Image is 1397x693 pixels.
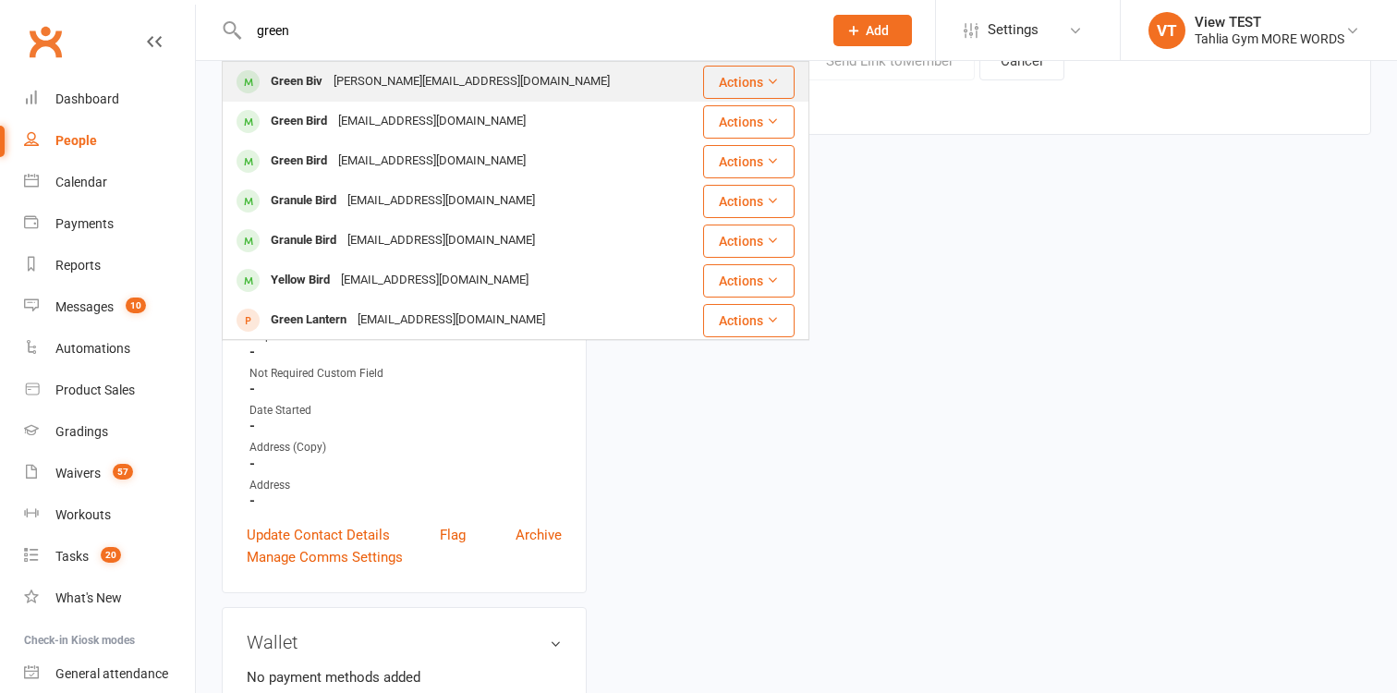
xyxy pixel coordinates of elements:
[24,162,195,203] a: Calendar
[24,536,195,577] a: Tasks 20
[22,18,68,65] a: Clubworx
[24,245,195,286] a: Reports
[249,418,562,434] strong: -
[24,370,195,411] a: Product Sales
[55,466,101,480] div: Waivers
[265,227,342,254] div: Granule Bird
[243,18,809,43] input: Search...
[24,494,195,536] a: Workouts
[24,328,195,370] a: Automations
[249,344,562,360] strong: -
[1195,30,1344,47] div: Tahlia Gym MORE WORDS
[333,148,531,175] div: [EMAIL_ADDRESS][DOMAIN_NAME]
[265,267,335,294] div: Yellow Bird
[24,120,195,162] a: People
[55,175,107,189] div: Calendar
[866,23,889,38] span: Add
[247,632,562,652] h3: Wallet
[703,225,795,258] button: Actions
[328,68,615,95] div: [PERSON_NAME][EMAIL_ADDRESS][DOMAIN_NAME]
[249,381,562,397] strong: -
[265,108,333,135] div: Green Bird
[265,188,342,214] div: Granule Bird
[703,66,795,99] button: Actions
[703,145,795,178] button: Actions
[55,424,108,439] div: Gradings
[24,411,195,453] a: Gradings
[833,15,912,46] button: Add
[247,524,390,546] a: Update Contact Details
[55,133,97,148] div: People
[1148,12,1185,49] div: VT
[1195,14,1344,30] div: View TEST
[265,68,328,95] div: Green Biv
[55,341,130,356] div: Automations
[55,507,111,522] div: Workouts
[24,203,195,245] a: Payments
[113,464,133,480] span: 57
[249,365,562,383] div: Not Required Custom Field
[247,666,562,688] li: No payment methods added
[55,258,101,273] div: Reports
[55,91,119,106] div: Dashboard
[55,549,89,564] div: Tasks
[101,547,121,563] span: 20
[703,185,795,218] button: Actions
[703,264,795,298] button: Actions
[342,188,541,214] div: [EMAIL_ADDRESS][DOMAIN_NAME]
[24,79,195,120] a: Dashboard
[249,402,562,419] div: Date Started
[24,286,195,328] a: Messages 10
[249,456,562,472] strong: -
[55,216,114,231] div: Payments
[55,299,114,314] div: Messages
[516,524,562,546] a: Archive
[55,666,168,681] div: General attendance
[55,590,122,605] div: What's New
[352,307,551,334] div: [EMAIL_ADDRESS][DOMAIN_NAME]
[988,9,1039,51] span: Settings
[703,304,795,337] button: Actions
[342,227,541,254] div: [EMAIL_ADDRESS][DOMAIN_NAME]
[249,439,562,456] div: Address (Copy)
[247,546,403,568] a: Manage Comms Settings
[24,577,195,619] a: What's New
[249,492,562,509] strong: -
[265,148,333,175] div: Green Bird
[126,298,146,313] span: 10
[249,477,562,494] div: Address
[55,383,135,397] div: Product Sales
[703,105,795,139] button: Actions
[333,108,531,135] div: [EMAIL_ADDRESS][DOMAIN_NAME]
[265,307,352,334] div: Green Lantern
[24,453,195,494] a: Waivers 57
[440,524,466,546] a: Flag
[335,267,534,294] div: [EMAIL_ADDRESS][DOMAIN_NAME]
